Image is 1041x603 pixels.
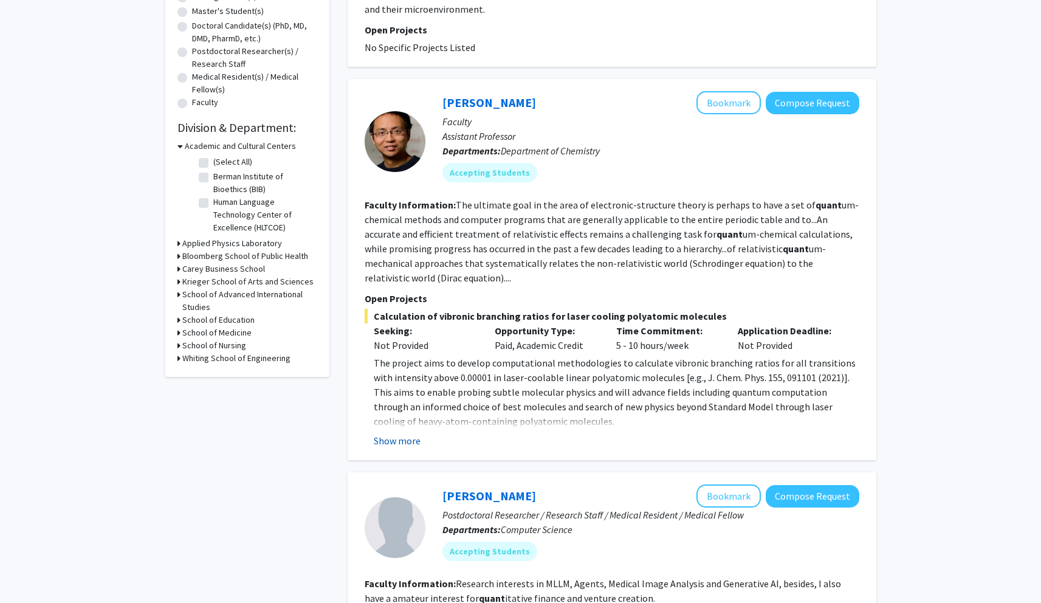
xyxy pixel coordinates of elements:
h3: Applied Physics Laboratory [182,237,282,250]
p: Opportunity Type: [495,323,598,338]
span: Computer Science [501,523,572,536]
h3: School of Nursing [182,339,246,352]
label: Master's Student(s) [192,5,264,18]
p: Postdoctoral Researcher / Research Staff / Medical Resident / Medical Fellow [442,508,859,522]
button: Compose Request to Qilong Wu [766,485,859,508]
h3: Academic and Cultural Centers [185,140,296,153]
div: 5 - 10 hours/week [607,323,729,353]
h3: School of Education [182,314,255,326]
button: Compose Request to Lan Cheng [766,92,859,114]
label: Doctoral Candidate(s) (PhD, MD, DMD, PharmD, etc.) [192,19,317,45]
label: Medical Resident(s) / Medical Fellow(s) [192,71,317,96]
span: Department of Chemistry [501,145,600,157]
p: Time Commitment: [616,323,720,338]
label: Berman Institute of Bioethics (BIB) [213,170,314,196]
div: Not Provided [729,323,850,353]
mat-chip: Accepting Students [442,163,537,182]
h3: Krieger School of Arts and Sciences [182,275,314,288]
div: Not Provided [374,338,477,353]
b: Faculty Information: [365,199,456,211]
p: Application Deadline: [738,323,841,338]
h2: Division & Department: [177,120,317,135]
a: [PERSON_NAME] [442,95,536,110]
button: Show more [374,433,421,448]
p: Seeking: [374,323,477,338]
button: Add Qilong Wu to Bookmarks [696,484,761,508]
p: The project aims to develop computational methodologies to calculate vibronic branching ratios fo... [374,356,859,429]
iframe: Chat [9,548,52,594]
h3: Carey Business School [182,263,265,275]
b: Faculty Information: [365,577,456,590]
mat-chip: Accepting Students [442,542,537,561]
p: Assistant Professor [442,129,859,143]
b: quant [783,243,809,255]
label: Faculty [192,96,218,109]
div: Paid, Academic Credit [486,323,607,353]
p: Faculty [442,114,859,129]
h3: School of Advanced International Studies [182,288,317,314]
label: Human Language Technology Center of Excellence (HLTCOE) [213,196,314,234]
label: Postdoctoral Researcher(s) / Research Staff [192,45,317,71]
h3: Bloomberg School of Public Health [182,250,308,263]
a: [PERSON_NAME] [442,488,536,503]
fg-read-more: The ultimate goal in the area of electronic-structure theory is perhaps to have a set of um-chemi... [365,199,859,284]
b: Departments: [442,523,501,536]
p: Open Projects [365,22,859,37]
h3: School of Medicine [182,326,252,339]
p: Open Projects [365,291,859,306]
span: Calculation of vibronic branching ratios for laser cooling polyatomic molecules [365,309,859,323]
span: No Specific Projects Listed [365,41,475,53]
h3: Whiting School of Engineering [182,352,290,365]
label: (Select All) [213,156,252,168]
b: Departments: [442,145,501,157]
b: quant [816,199,842,211]
button: Add Lan Cheng to Bookmarks [696,91,761,114]
b: quant [716,228,743,240]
